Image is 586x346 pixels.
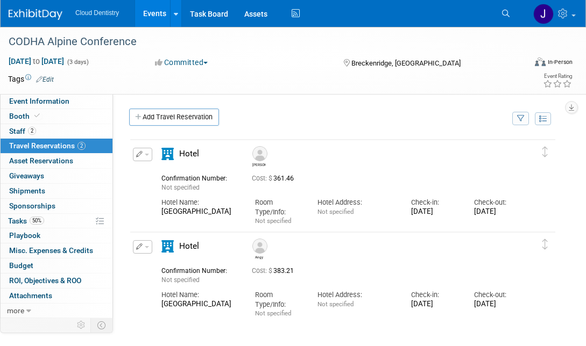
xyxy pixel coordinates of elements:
[547,58,573,66] div: In-Person
[411,198,457,207] div: Check-in:
[161,207,239,217] div: [GEOGRAPHIC_DATA]
[517,116,525,122] i: Filter by Traveler
[161,300,239,309] div: [GEOGRAPHIC_DATA]
[250,146,269,167] div: Dana Schmitt
[28,127,36,135] span: 2
[1,228,112,243] a: Playbook
[252,175,298,182] span: 361.46
[474,290,520,300] div: Check-out:
[1,169,112,183] a: Giveaways
[9,261,33,270] span: Budget
[77,142,86,150] span: 2
[9,291,52,300] span: Attachments
[161,171,236,183] div: Confirmation Number:
[1,199,112,213] a: Sponsorships
[317,300,354,308] span: Not specified
[474,198,520,207] div: Check-out:
[1,94,112,109] a: Event Information
[1,124,112,139] a: Staff2
[317,198,395,207] div: Hotel Address:
[252,175,273,182] span: Cost: $
[250,239,269,259] div: Angy Rodriguez
[9,201,55,210] span: Sponsorships
[1,214,112,228] a: Tasks50%
[8,217,44,225] span: Tasks
[7,306,24,315] span: more
[474,207,520,217] div: [DATE]
[255,290,301,309] div: Room Type/Info:
[9,141,86,150] span: Travel Reservations
[543,74,572,79] div: Event Rating
[411,290,457,300] div: Check-in:
[9,246,93,255] span: Misc. Expenses & Credits
[91,318,113,332] td: Toggle Event Tabs
[255,217,291,225] span: Not specified
[9,156,73,165] span: Asset Reservations
[411,207,457,217] div: [DATE]
[533,4,554,24] img: Jessica Estrada
[66,59,89,66] span: (3 days)
[161,198,239,207] div: Hotel Name:
[255,309,291,317] span: Not specified
[255,198,301,217] div: Room Type/Info:
[1,184,112,198] a: Shipments
[9,112,42,120] span: Booth
[317,290,395,300] div: Hotel Address:
[72,318,91,332] td: Personalize Event Tab Strip
[542,147,548,157] i: Click and drag to move item
[252,267,273,275] span: Cost: $
[30,217,44,225] span: 50%
[252,146,267,161] img: Dana Schmitt
[1,109,112,124] a: Booth
[129,109,219,126] a: Add Travel Reservation
[474,300,520,309] div: [DATE]
[9,186,45,195] span: Shipments
[317,208,354,215] span: Not specified
[535,57,546,66] img: Format-Inperson.png
[161,264,236,275] div: Confirmation Number:
[161,276,200,284] span: Not specified
[1,289,112,303] a: Attachments
[9,276,81,285] span: ROI, Objectives & ROO
[161,290,239,300] div: Hotel Name:
[485,56,573,72] div: Event Format
[9,171,44,180] span: Giveaways
[9,127,36,135] span: Staff
[411,300,457,309] div: [DATE]
[252,267,298,275] span: 383.21
[1,154,112,168] a: Asset Reservations
[75,9,119,17] span: Cloud Dentistry
[5,32,517,52] div: CODHA Alpine Conference
[36,76,54,83] a: Edit
[542,239,548,250] i: Click and drag to move item
[179,241,199,251] span: Hotel
[252,254,266,259] div: Angy Rodriguez
[179,149,199,158] span: Hotel
[252,161,266,167] div: Dana Schmitt
[8,56,65,66] span: [DATE] [DATE]
[9,231,40,240] span: Playbook
[31,57,41,66] span: to
[1,243,112,258] a: Misc. Expenses & Credits
[1,273,112,288] a: ROI, Objectives & ROO
[34,113,40,119] i: Booth reservation complete
[151,57,212,68] button: Committed
[9,97,69,105] span: Event Information
[252,239,267,254] img: Angy Rodriguez
[1,139,112,153] a: Travel Reservations2
[161,240,174,253] i: Hotel
[161,184,200,191] span: Not specified
[351,59,461,67] span: Breckenridge, [GEOGRAPHIC_DATA]
[1,304,112,318] a: more
[8,74,54,84] td: Tags
[161,148,174,160] i: Hotel
[9,9,62,20] img: ExhibitDay
[1,258,112,273] a: Budget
